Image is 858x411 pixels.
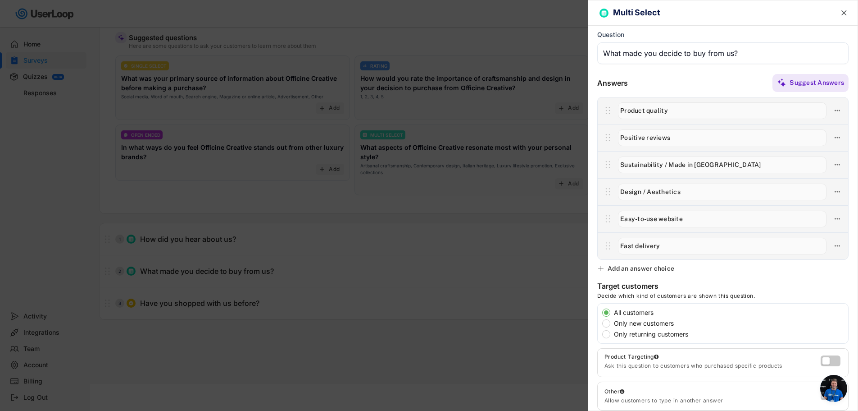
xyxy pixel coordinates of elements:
[611,331,848,337] label: Only returning customers
[618,184,826,200] input: Design / Aesthetics
[777,78,786,88] img: MagicMajor%20%28Purple%29.svg
[618,129,826,146] input: Positive reviews
[618,238,826,254] input: Fast delivery
[618,157,826,173] input: Sustainability / Made in Italy
[604,353,821,360] div: Product Targeting
[611,320,848,327] label: Only new customers
[613,8,821,18] h6: Multi Select
[597,42,849,64] input: Type your question here...
[611,309,848,316] label: All customers
[790,79,844,87] div: Suggest Answers
[604,388,821,395] div: Other
[604,362,821,369] div: Ask this question to customers who purchased specific products
[604,397,821,404] div: Allow customers to type in another answer
[597,282,658,292] div: Target customers
[597,79,628,88] div: Answers
[618,211,826,227] input: Easy-to-use website
[840,9,849,18] button: 
[608,264,674,272] div: Add an answer choice
[841,8,847,18] text: 
[597,31,624,39] div: Question
[601,10,607,16] img: ListMajor.svg
[618,102,826,119] input: Product quality
[597,292,755,303] div: Decide which kind of customers are shown this question.
[820,375,847,402] div: Aprire la chat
